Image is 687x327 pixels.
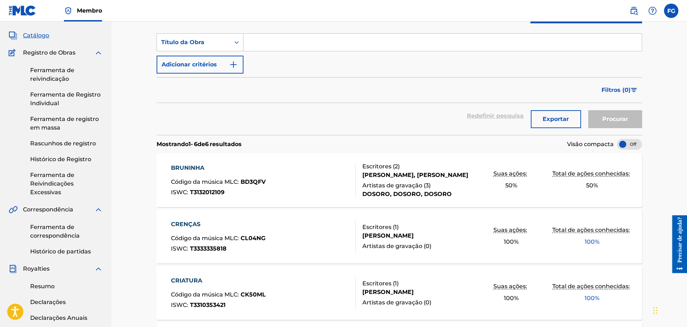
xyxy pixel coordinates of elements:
font: : [237,291,239,298]
font: CL04NG [241,235,265,242]
font: 6 [205,141,209,148]
font: : [187,189,188,196]
font: : [237,178,239,185]
a: Rascunhos de registro [30,139,103,148]
font: ISWC [171,189,187,196]
font: Visão compacta [567,141,614,148]
font: 100 [585,238,595,245]
img: Registro de Obras [9,48,18,57]
font: resultados [210,141,242,148]
font: [PERSON_NAME], [PERSON_NAME] [362,172,468,178]
a: ResumoResumo [9,14,47,23]
font: Artistas de gravação ( [362,243,426,249]
font: Escritores ( [362,163,395,170]
a: Ferramenta de Reivindicações Excessivas [30,171,103,197]
font: Ferramenta de Reivindicações Excessivas [30,172,74,196]
font: Declarações [30,299,66,305]
div: Arrastar [653,300,658,321]
a: Resumo [30,282,103,291]
font: 50 [505,182,512,189]
font: BD3QFV [241,178,266,185]
font: Escritores ( [362,224,395,230]
font: CRIATURA [171,277,202,284]
font: Registro de Obras [23,49,75,56]
img: Royalties [9,265,17,273]
div: Menu do usuário [664,4,678,18]
font: Código da música MLC [171,178,237,185]
font: T3310353421 [190,302,226,308]
font: Mostrando [157,141,189,148]
font: T3132012109 [190,189,224,196]
font: CK50ML [241,291,266,298]
font: % [595,295,599,302]
font: de [198,141,205,148]
a: Ferramenta de reivindicação [30,66,103,83]
font: [PERSON_NAME] [362,232,414,239]
font: ) [397,224,399,230]
font: % [514,238,519,245]
button: Filtros (0) [597,81,642,99]
img: Catálogo [9,31,17,40]
font: ) [398,163,400,170]
font: 3 [426,182,429,189]
a: Declarações [30,298,103,307]
font: Catálogo [23,32,49,39]
font: Ferramenta de correspondência [30,224,80,239]
form: Formulário de Pesquisa [157,33,642,135]
font: : [187,245,188,252]
iframe: Centro de Recursos [667,215,687,273]
font: ) [430,243,431,249]
font: Título da Obra [161,39,204,46]
font: Ferramenta de registro em massa [30,116,99,131]
font: % [514,295,519,302]
font: T3333335818 [190,245,227,252]
font: Exportar [543,116,569,122]
font: Artistas de gravação ( [362,299,426,306]
font: Código da música MLC [171,235,237,242]
a: CRENÇASCódigo da música MLC:CL04NGISWC:T3333335818Escritores (1)[PERSON_NAME]Artistas de gravação... [157,210,642,263]
button: Exportar [531,110,581,128]
font: Correspondência [23,206,73,213]
font: Filtros ( [602,87,625,93]
img: Principal detentor de direitos autorais [64,6,73,15]
font: 50 [586,182,593,189]
font: Artistas de gravação ( [362,182,426,189]
font: Suas ações: [493,226,527,233]
font: Rascunhos de registro [30,140,96,147]
font: Ferramenta de Registro Individual [30,91,101,107]
a: Pesquisa pública [627,4,641,18]
font: Adicionar critérios [162,61,217,68]
font: - [191,141,193,148]
font: Precisar de ajuda? [10,1,16,47]
a: Ferramenta de Registro Individual [30,90,103,108]
img: expandir [94,265,103,273]
font: 100 [585,295,595,302]
font: : [237,235,239,242]
font: Total de ações conhecidas: [552,170,630,177]
font: Declarações Anuais [30,314,87,321]
font: ) [430,299,431,306]
font: 1 [395,224,397,230]
font: 100 [504,295,514,302]
a: BRUNINHACódigo da música MLC:BD3QFVISWC:T3132012109Escritores (2)[PERSON_NAME], [PERSON_NAME]Arti... [157,153,642,207]
font: Código da música MLC [171,291,237,298]
font: Membro [77,7,102,14]
img: ajuda [648,6,657,15]
font: % [593,182,598,189]
font: Histórico de partidas [30,248,91,255]
font: 0 [426,299,430,306]
font: Ferramenta de reivindicação [30,67,74,82]
iframe: Widget de bate-papo [651,293,687,327]
div: Ajuda [645,4,660,18]
img: Logotipo da MLC [9,5,36,16]
a: CRIATURACódigo da música MLC:CK50MLISWC:T3310353421Escritores (1)[PERSON_NAME]Artistas de gravaçã... [157,266,642,320]
font: 1 [395,280,397,287]
font: ) [429,182,431,189]
img: Correspondência [9,205,18,214]
font: Histórico de Registro [30,156,91,163]
font: Royalties [23,265,50,272]
font: Total de ações conhecidas: [552,283,630,290]
font: 0 [625,87,628,93]
font: 6 [194,141,198,148]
